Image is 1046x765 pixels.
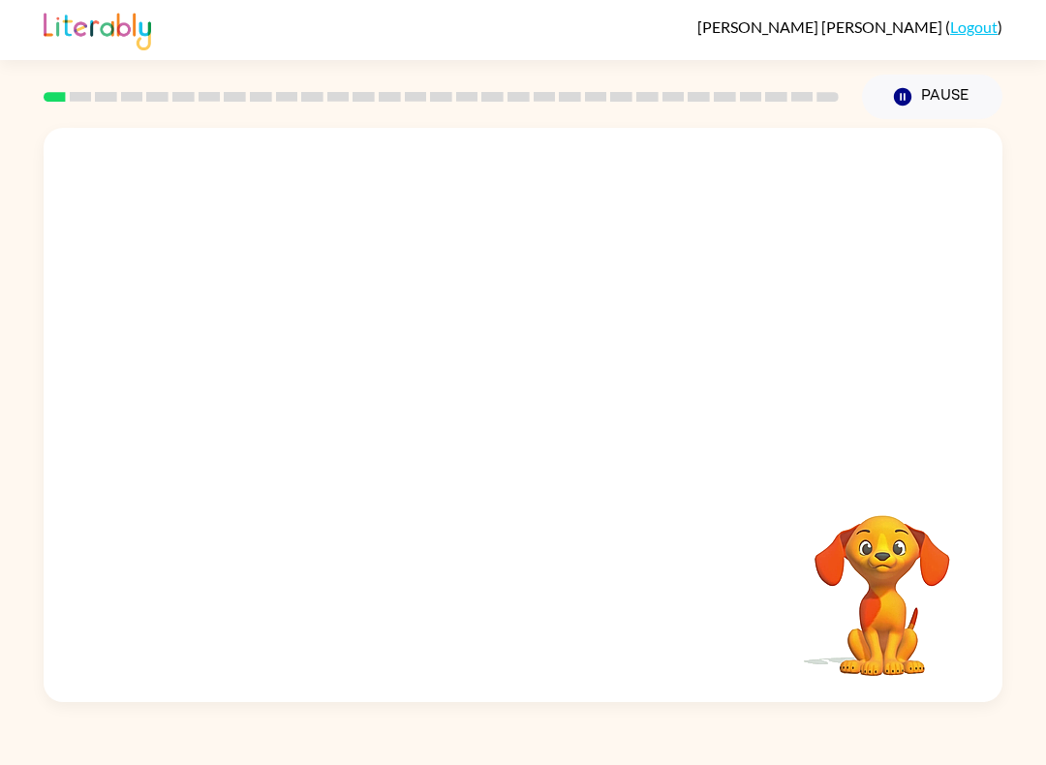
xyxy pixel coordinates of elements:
[697,17,1002,36] div: ( )
[862,75,1002,119] button: Pause
[697,17,945,36] span: [PERSON_NAME] [PERSON_NAME]
[44,8,151,50] img: Literably
[785,485,979,679] video: Your browser must support playing .mp4 files to use Literably. Please try using another browser.
[950,17,998,36] a: Logout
